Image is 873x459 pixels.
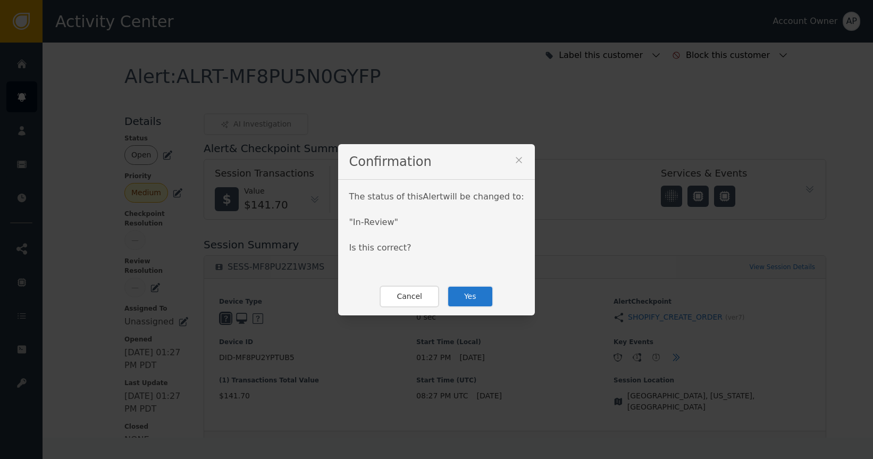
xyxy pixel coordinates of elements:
[349,217,398,227] span: " In-Review "
[380,286,439,307] button: Cancel
[349,243,411,253] span: Is this correct?
[447,286,493,307] button: Yes
[338,144,534,180] div: Confirmation
[349,191,524,202] span: The status of this Alert will be changed to:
